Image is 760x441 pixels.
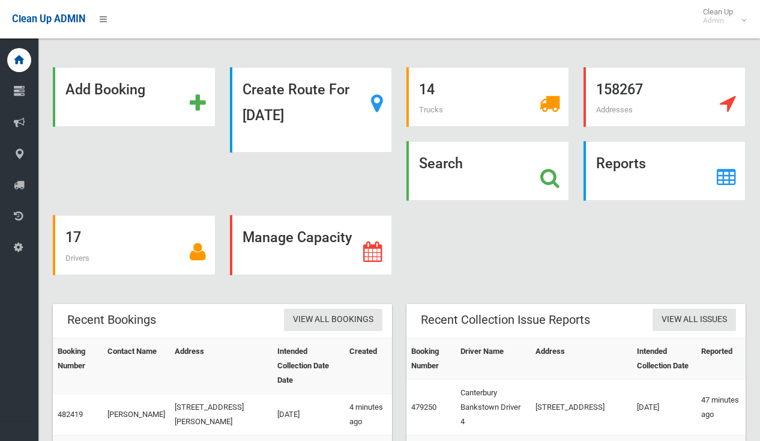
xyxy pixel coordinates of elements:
a: 158267 Addresses [584,67,746,127]
a: 17 Drivers [53,215,216,275]
strong: 14 [419,81,435,98]
th: Intended Collection Date [632,338,696,379]
td: [DATE] [632,379,696,435]
header: Recent Collection Issue Reports [406,308,605,332]
th: Intended Collection Date Date [273,338,345,394]
th: Driver Name [456,338,531,379]
th: Created [345,338,392,394]
strong: Search [419,155,463,172]
strong: Create Route For [DATE] [243,81,349,124]
td: 4 minutes ago [345,394,392,435]
td: Canterbury Bankstown Driver 4 [456,379,531,435]
td: [STREET_ADDRESS][PERSON_NAME] [170,394,273,435]
a: Add Booking [53,67,216,127]
span: Clean Up ADMIN [12,13,85,25]
th: Booking Number [406,338,456,379]
strong: Manage Capacity [243,229,352,246]
th: Contact Name [103,338,170,394]
a: View All Issues [653,309,736,331]
th: Address [170,338,273,394]
a: Search [406,141,569,201]
strong: 158267 [596,81,643,98]
strong: Add Booking [65,81,145,98]
small: Admin [703,16,733,25]
span: Trucks [419,105,443,114]
span: Clean Up [697,7,745,25]
td: [STREET_ADDRESS] [531,379,633,435]
a: 482419 [58,410,83,419]
a: Create Route For [DATE] [230,67,393,153]
td: [PERSON_NAME] [103,394,170,435]
span: Drivers [65,254,89,263]
td: [DATE] [273,394,345,435]
a: Manage Capacity [230,215,393,275]
th: Reported [696,338,746,379]
strong: 17 [65,229,81,246]
strong: Reports [596,155,646,172]
header: Recent Bookings [53,308,170,332]
th: Booking Number [53,338,103,394]
a: Reports [584,141,746,201]
td: 47 minutes ago [696,379,746,435]
th: Address [531,338,633,379]
span: Addresses [596,105,633,114]
a: 14 Trucks [406,67,569,127]
a: View All Bookings [284,309,382,331]
a: 479250 [411,403,436,412]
